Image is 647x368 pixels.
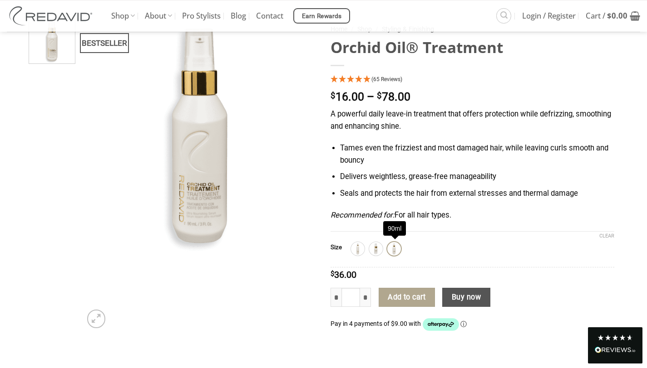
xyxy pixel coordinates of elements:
input: Product quantity [341,288,361,307]
img: REDAVID Orchid Oil Treatment 90ml [29,18,75,63]
bdi: 16.00 [331,90,364,103]
span: Pay in 4 payments of $9.00 with [331,320,422,327]
span: $ [331,92,336,100]
img: REDAVID Orchid Oil Treatment 1 [82,19,317,254]
p: A powerful daily leave-in treatment that offers protection while defrizzing, smoothing and enhanc... [331,108,614,132]
span: $ [331,271,334,277]
a: Earn Rewards [293,8,350,24]
img: 90ml [388,243,400,255]
iframe: Secure payment input frame [331,347,614,358]
img: 30ml [370,243,382,255]
button: Buy now [442,288,490,307]
input: Reduce quantity of Orchid Oil® Treatment [331,288,341,307]
span: (65 Reviews) [371,76,402,82]
em: Recommended for: [331,211,395,219]
span: Cart / [586,5,627,27]
img: REVIEWS.io [595,347,636,353]
bdi: 36.00 [331,269,356,280]
bdi: 78.00 [377,90,410,103]
bdi: 0.00 [607,10,627,21]
div: Read All Reviews [588,327,642,363]
p: For all hair types. [331,209,614,222]
span: – [367,90,374,103]
div: 4.9 Stars [597,334,633,341]
span: $ [607,10,612,21]
a: Clear options [599,233,614,239]
input: Increase quantity of Orchid Oil® Treatment [360,288,371,307]
img: 250ml [352,243,364,255]
a: Information - Opens a dialog [460,320,467,327]
h1: Orchid Oil® Treatment [331,38,614,57]
li: Tames even the frizziest and most damaged hair, while leaving curls smooth and bouncy [340,142,614,166]
span: $ [377,92,382,100]
button: Add to cart [379,288,435,307]
li: Seals and protects the hair from external stresses and thermal damage [340,188,614,200]
a: Search [496,8,511,23]
a: Zoom [87,310,105,328]
span: Login / Register [522,5,576,27]
div: Read All Reviews [595,345,636,357]
span: Earn Rewards [302,11,342,21]
div: 4.95 Stars - 65 Reviews [331,74,614,86]
label: Size [331,244,342,251]
img: REDAVID Salon Products | United States [7,6,98,25]
li: Delivers weightless, grease-free manageability [340,171,614,183]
